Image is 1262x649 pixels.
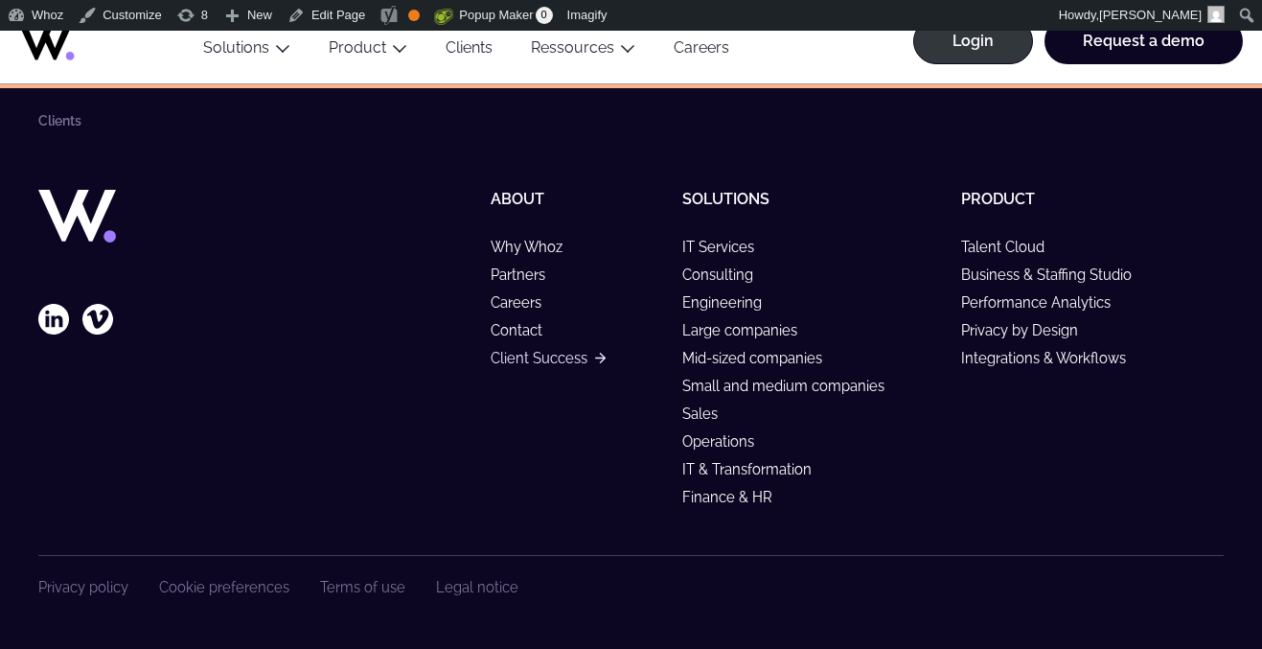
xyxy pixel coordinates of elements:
a: Partners [491,267,562,283]
a: Talent Cloud [961,239,1062,255]
a: Mid-sized companies [682,350,839,366]
a: Large companies [682,322,815,338]
a: Product [329,38,386,57]
a: Terms of use [320,579,405,595]
span: 0 [536,7,553,24]
a: Clients [426,38,512,64]
a: Request a demo [1044,18,1243,64]
a: Performance Analytics [961,294,1128,311]
a: Product [961,190,1035,208]
h5: Solutions [682,190,945,208]
div: OK [408,10,420,21]
nav: Breadcrumbs [38,113,1224,128]
a: Client Success [491,350,605,366]
a: Small and medium companies [682,378,902,394]
nav: Footer Navigation [38,579,518,595]
a: Sales [682,406,735,422]
h5: About [491,190,667,208]
a: Privacy by Design [961,322,1095,338]
a: Careers [491,294,559,311]
button: Ressources [512,38,654,64]
a: Contact [491,322,560,338]
span: [PERSON_NAME] [1099,8,1202,22]
a: IT & Transformation [682,461,829,477]
a: Consulting [682,267,770,283]
a: IT Services [682,239,771,255]
a: Operations [682,433,771,450]
a: Integrations & Workflows [961,350,1143,366]
a: Login [913,18,1033,64]
a: Privacy policy [38,579,128,595]
a: Cookie preferences [159,579,289,595]
li: Clients [38,113,81,128]
button: Product [310,38,426,64]
button: Solutions [184,38,310,64]
a: Finance & HR [682,489,790,505]
a: Engineering [682,294,779,311]
a: Legal notice [436,579,518,595]
a: Why Whoz [491,239,580,255]
a: Business & Staffing Studio [961,267,1149,283]
iframe: Chatbot [1136,522,1235,622]
a: Careers [654,38,748,64]
a: Ressources [531,38,614,57]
